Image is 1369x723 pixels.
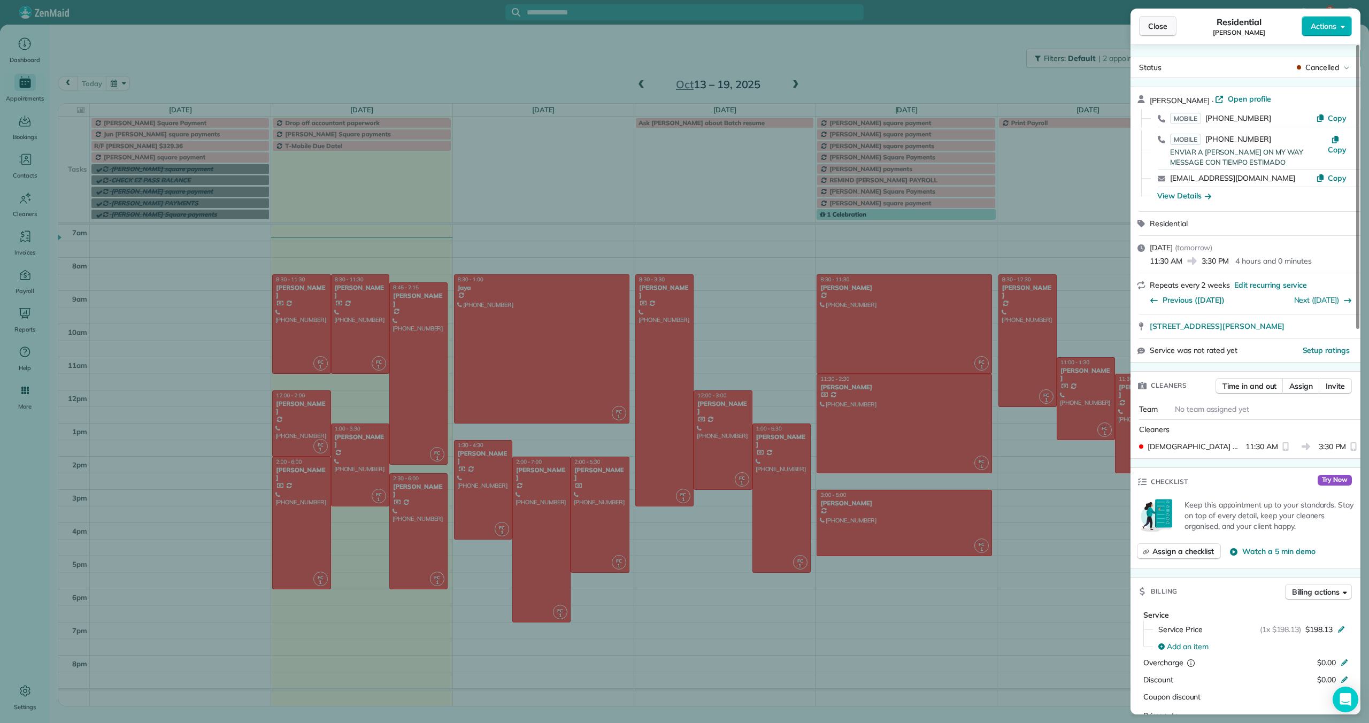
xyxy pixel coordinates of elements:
[1235,256,1311,266] p: 4 hours and 0 minutes
[1150,96,1210,105] span: [PERSON_NAME]
[1163,295,1225,305] span: Previous ([DATE])
[1170,134,1201,145] span: MOBILE
[1175,404,1249,414] span: No team assigned yet
[1148,21,1167,32] span: Close
[1328,173,1347,183] span: Copy
[1143,610,1169,620] span: Service
[1137,543,1221,559] button: Assign a checklist
[1151,476,1188,487] span: Checklist
[1150,219,1188,228] span: Residential
[1234,280,1307,290] span: Edit recurring service
[1210,96,1216,105] span: ·
[1318,475,1352,486] span: Try Now
[1316,113,1347,124] button: Copy
[1228,94,1271,104] span: Open profile
[1152,621,1352,638] button: Service Price(1x $198.13)$198.13
[1150,280,1230,290] span: Repeats every 2 weeks
[1170,113,1271,124] a: MOBILE[PHONE_NUMBER]
[1319,441,1347,452] span: 3:30 PM
[1167,641,1209,652] span: Add an item
[1175,243,1213,252] span: ( tomorrow )
[1150,345,1237,356] span: Service was not rated yet
[1170,147,1327,168] div: ENVIAR A [PERSON_NAME] ON MY WAY MESSAGE CON TIEMPO ESTIMADO
[1328,113,1347,123] span: Copy
[1150,256,1182,266] span: 11:30 AM
[1157,190,1211,201] button: View Details
[1229,546,1315,557] button: Watch a 5 min demo
[1151,380,1187,391] span: Cleaners
[1303,345,1350,356] button: Setup ratings
[1305,624,1333,635] span: $198.13
[1170,134,1271,144] a: MOBILE[PHONE_NUMBER]
[1151,586,1178,597] span: Billing
[1294,295,1352,305] button: Next ([DATE])
[1305,62,1339,73] span: Cancelled
[1242,546,1315,557] span: Watch a 5 min demo
[1205,113,1271,123] span: [PHONE_NUMBER]
[1205,134,1271,144] span: [PHONE_NUMBER]
[1317,658,1336,667] span: $0.00
[1303,345,1350,355] span: Setup ratings
[1152,638,1352,655] button: Add an item
[1333,687,1358,712] div: Open Intercom Messenger
[1150,321,1285,332] span: [STREET_ADDRESS][PERSON_NAME]
[1294,295,1340,305] a: Next ([DATE])
[1289,381,1313,391] span: Assign
[1170,173,1295,183] a: [EMAIL_ADDRESS][DOMAIN_NAME]
[1152,546,1214,557] span: Assign a checklist
[1150,321,1354,332] a: [STREET_ADDRESS][PERSON_NAME]
[1326,381,1345,391] span: Invite
[1316,173,1347,183] button: Copy
[1185,499,1354,532] p: Keep this appointment up to your standards. Stay on top of every detail, keep your cleaners organ...
[1213,28,1265,37] span: [PERSON_NAME]
[1158,624,1203,635] span: Service Price
[1216,378,1283,394] button: Time in and out
[1202,256,1229,266] span: 3:30 PM
[1319,378,1352,394] button: Invite
[1150,243,1173,252] span: [DATE]
[1143,657,1236,668] div: Overcharge
[1139,404,1158,414] span: Team
[1327,134,1347,155] button: Copy
[1143,692,1201,702] span: Coupon discount
[1282,378,1320,394] button: Assign
[1143,675,1173,684] span: Discount
[1311,21,1336,32] span: Actions
[1217,16,1262,28] span: Residential
[1170,113,1201,124] span: MOBILE
[1215,94,1271,104] a: Open profile
[1139,425,1170,434] span: Cleaners
[1328,145,1347,155] span: Copy
[1260,624,1302,635] span: (1x $198.13)
[1317,675,1336,684] span: $0.00
[1139,63,1162,72] span: Status
[1148,441,1241,452] span: [DEMOGRAPHIC_DATA] B CLEANER
[1292,587,1340,597] span: Billing actions
[1222,381,1276,391] span: Time in and out
[1139,16,1176,36] button: Close
[1150,295,1225,305] button: Previous ([DATE])
[1143,711,1182,720] span: Primary tax
[1245,441,1278,452] span: 11:30 AM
